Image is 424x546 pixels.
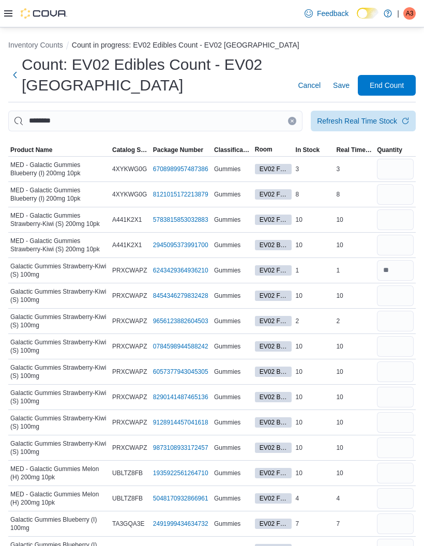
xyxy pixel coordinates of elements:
[112,418,147,427] span: PRXCWAPZ
[214,241,240,249] span: Gummies
[255,468,292,478] span: EV02 Front Room
[406,7,414,20] span: A3
[214,146,251,154] span: Classification
[329,75,354,96] button: Save
[153,165,208,173] a: 6708989957487386
[112,266,147,275] span: PRXCWAPZ
[255,145,272,154] span: Room
[112,393,147,401] span: PRXCWAPZ
[334,264,375,277] div: 1
[334,214,375,226] div: 10
[153,292,208,300] a: 8454346279832428
[334,467,375,479] div: 10
[333,80,350,90] span: Save
[334,239,375,251] div: 10
[21,8,67,19] img: Cova
[153,266,208,275] a: 6243429364936210
[397,7,399,20] p: |
[153,190,208,199] a: 8121015172213879
[377,146,402,154] span: Quantity
[334,518,375,530] div: 7
[153,469,208,477] a: 1935922561264710
[294,340,335,353] div: 10
[214,266,240,275] span: Gummies
[214,494,240,503] span: Gummies
[260,215,287,224] span: EV02 Front Room
[10,439,108,456] span: Galactic Gummies Strawberry-Kiwi (S) 100mg
[260,367,287,376] span: EV02 Back Room
[153,368,208,376] a: 6057377943045305
[112,190,147,199] span: 4XYKWG0G
[255,417,292,428] span: EV02 Back Room
[112,469,143,477] span: UBLTZ8FB
[212,144,253,156] button: Classification
[260,468,287,478] span: EV02 Front Room
[153,393,208,401] a: 8290141487465136
[255,164,292,174] span: EV02 Front Room
[112,520,144,528] span: TA3GQA3E
[255,443,292,453] span: EV02 Back Room
[153,146,203,154] span: Package Number
[294,315,335,327] div: 2
[260,392,287,402] span: EV02 Back Room
[255,493,292,504] span: EV02 Front Room
[112,292,147,300] span: PRXCWAPZ
[10,262,108,279] span: Galactic Gummies Strawberry-Kiwi (S) 100mg
[255,519,292,529] span: EV02 Front Room
[153,494,208,503] a: 5048170932866961
[10,414,108,431] span: Galactic Gummies Strawberry-Kiwi (S) 100mg
[334,391,375,403] div: 10
[214,165,240,173] span: Gummies
[10,313,108,329] span: Galactic Gummies Strawberry-Kiwi (S) 100mg
[260,291,287,300] span: EV02 Front Room
[112,444,147,452] span: PRXCWAPZ
[10,186,108,203] span: MED - Galactic Gummies Blueberry (I) 200mg 10pk
[153,342,208,351] a: 0784598944588242
[255,341,292,352] span: EV02 Back Room
[334,366,375,378] div: 10
[334,416,375,429] div: 10
[214,292,240,300] span: Gummies
[403,7,416,20] div: Angelica-3660 Ortiz
[151,144,212,156] button: Package Number
[214,444,240,452] span: Gummies
[112,342,147,351] span: PRXCWAPZ
[334,188,375,201] div: 8
[260,266,287,275] span: EV02 Front Room
[255,265,292,276] span: EV02 Front Room
[300,3,353,24] a: Feedback
[334,315,375,327] div: 2
[153,444,208,452] a: 9873108933172457
[370,80,404,90] span: End Count
[294,416,335,429] div: 10
[112,368,147,376] span: PRXCWAPZ
[260,240,287,250] span: EV02 Back Room
[112,165,147,173] span: 4XYKWG0G
[10,363,108,380] span: Galactic Gummies Strawberry-Kiwi (S) 100mg
[294,492,335,505] div: 4
[334,492,375,505] div: 4
[294,214,335,226] div: 10
[260,519,287,528] span: EV02 Front Room
[153,418,208,427] a: 9128914457041618
[288,117,296,125] button: Clear input
[334,340,375,353] div: 10
[8,111,302,131] input: This is a search bar. After typing your query, hit enter to filter the results lower in the page.
[336,146,373,154] span: Real Time Stock
[153,520,208,528] a: 2491999434634732
[10,389,108,405] span: Galactic Gummies Strawberry-Kiwi (S) 100mg
[298,80,321,90] span: Cancel
[294,75,325,96] button: Cancel
[153,216,208,224] a: 5783815853032883
[260,164,287,174] span: EV02 Front Room
[311,111,416,131] button: Refresh Real Time Stock
[10,211,108,228] span: MED - Galactic Gummies Strawberry-Kiwi (S) 200mg 10pk
[255,189,292,200] span: EV02 Front Room
[10,490,108,507] span: MED - Galactic Gummies Melon (H) 200mg 10pk
[334,163,375,175] div: 3
[294,442,335,454] div: 10
[294,264,335,277] div: 1
[153,241,208,249] a: 2945095373991700
[375,144,416,156] button: Quantity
